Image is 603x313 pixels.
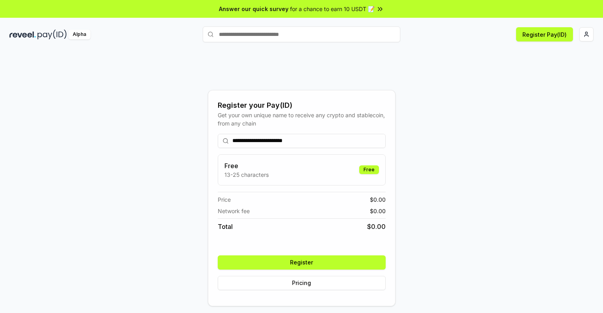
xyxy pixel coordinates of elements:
[516,27,573,41] button: Register Pay(ID)
[370,207,386,215] span: $ 0.00
[218,222,233,231] span: Total
[367,222,386,231] span: $ 0.00
[218,276,386,290] button: Pricing
[218,100,386,111] div: Register your Pay(ID)
[219,5,288,13] span: Answer our quick survey
[218,207,250,215] span: Network fee
[370,195,386,204] span: $ 0.00
[224,171,269,179] p: 13-25 characters
[218,255,386,270] button: Register
[68,30,90,39] div: Alpha
[359,165,379,174] div: Free
[218,111,386,127] div: Get your own unique name to receive any crypto and stablecoin, from any chain
[218,195,231,204] span: Price
[38,30,67,39] img: pay_id
[290,5,375,13] span: for a chance to earn 10 USDT 📝
[9,30,36,39] img: reveel_dark
[224,161,269,171] h3: Free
